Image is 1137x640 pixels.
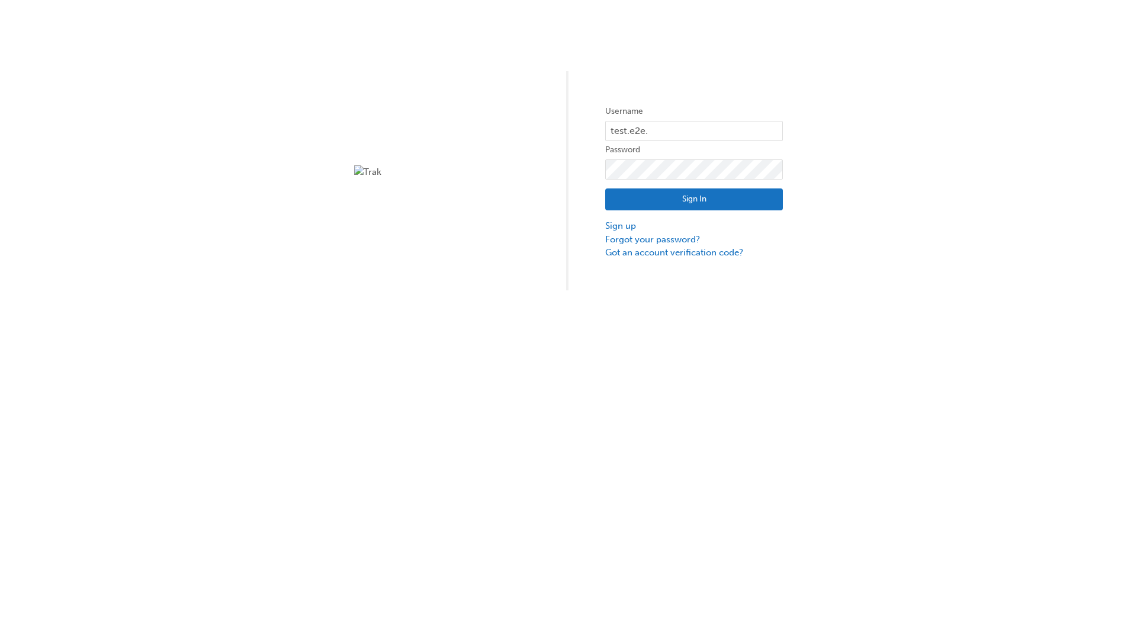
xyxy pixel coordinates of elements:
[605,121,783,141] input: Username
[605,143,783,157] label: Password
[605,219,783,233] a: Sign up
[605,188,783,211] button: Sign In
[605,104,783,119] label: Username
[605,246,783,260] a: Got an account verification code?
[605,233,783,247] a: Forgot your password?
[354,165,532,179] img: Trak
